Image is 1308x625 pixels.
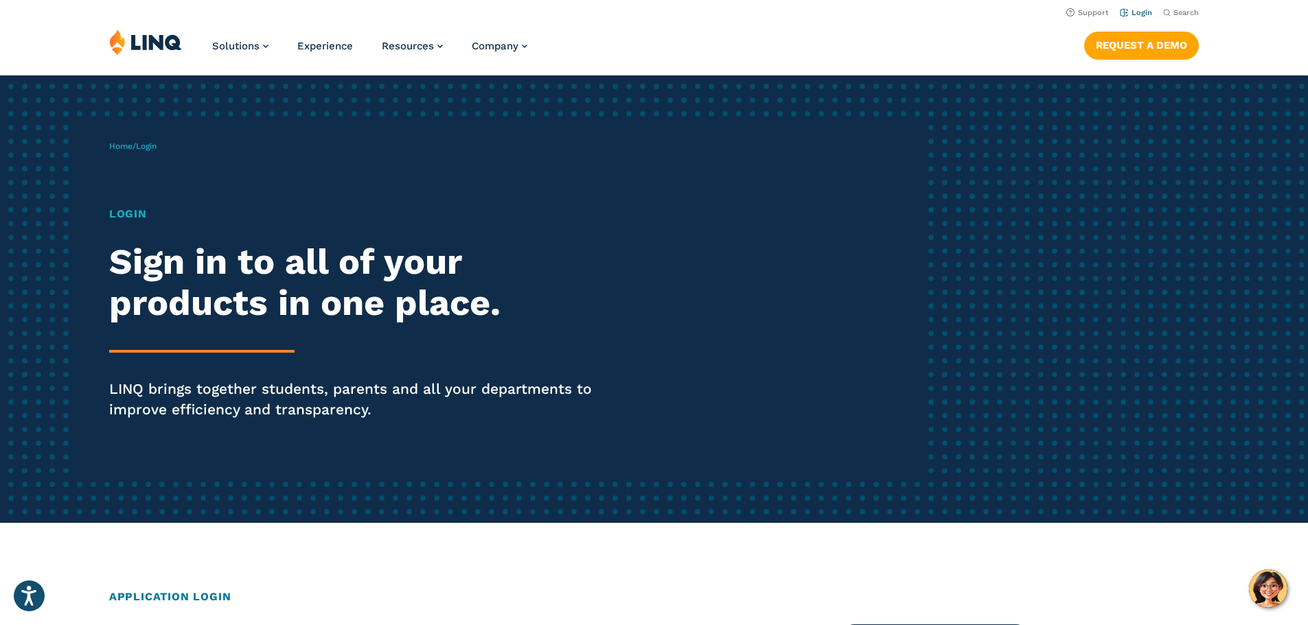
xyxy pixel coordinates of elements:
[1084,32,1199,59] a: Request a Demo
[109,379,613,420] p: LINQ brings together students, parents and all your departments to improve efficiency and transpa...
[1173,8,1199,17] span: Search
[1249,569,1287,608] button: Hello, have a question? Let’s chat.
[136,141,157,151] span: Login
[212,40,268,52] a: Solutions
[382,40,434,52] span: Resources
[212,29,527,74] nav: Primary Navigation
[109,589,1199,605] h2: Application Login
[109,141,133,151] a: Home
[109,141,157,151] span: /
[472,40,518,52] span: Company
[297,40,353,52] a: Experience
[109,29,182,55] img: LINQ | K‑12 Software
[472,40,527,52] a: Company
[1066,8,1109,17] a: Support
[212,40,260,52] span: Solutions
[1163,8,1199,18] button: Open Search Bar
[1084,29,1199,59] nav: Button Navigation
[382,40,443,52] a: Resources
[1120,8,1152,17] a: Login
[109,206,613,222] h1: Login
[109,241,613,324] h2: Sign in to all of your products in one place.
